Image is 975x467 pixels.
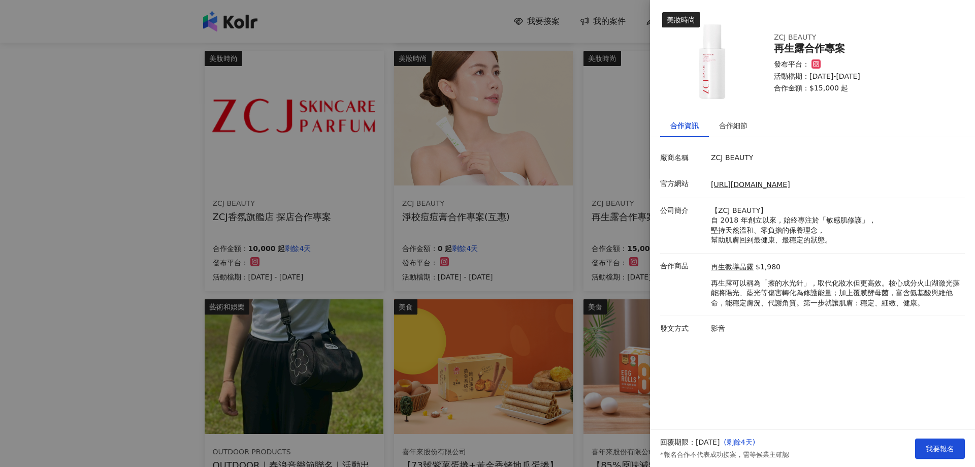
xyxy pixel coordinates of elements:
[711,180,790,189] a: [URL][DOMAIN_NAME]
[662,12,764,114] img: 再生微導晶露
[660,153,706,163] p: 廠商名稱
[660,450,789,459] p: *報名合作不代表成功接案，需等候業主確認
[660,261,706,271] p: 合作商品
[670,120,699,131] div: 合作資訊
[711,278,960,308] p: 再生露可以稱為「擦的水光針」，取代化妝水但更高效。核心成分火山湖激光藻能將陽光、藍光等傷害轉化為修護能量；加上覆膜酵母菌，富含氨基酸與維他命，能穩定膚況、代謝角質。第一步就讓肌膚：穩定、細緻、健康。
[711,324,960,334] p: 影音
[660,179,706,189] p: 官方網站
[724,438,789,448] p: ( 剩餘4天 )
[660,324,706,334] p: 發文方式
[774,83,953,94] p: 合作金額： $15,000 起
[711,206,960,245] p: 【ZCJ BEAUTY】 自 2018 年創立以來，始終專注於「敏感肌修護」， 堅持天然溫和、零負擔的保養理念， 幫助肌膚回到最健康、最穩定的狀態。
[915,439,965,459] button: 我要報名
[774,33,936,43] div: ZCJ BEAUTY
[660,206,706,216] p: 公司簡介
[774,72,953,82] p: 活動檔期：[DATE]-[DATE]
[662,12,700,27] div: 美妝時尚
[774,59,809,70] p: 發布平台：
[711,262,754,272] a: 再生微導晶露
[926,445,954,453] span: 我要報名
[719,120,747,131] div: 合作細節
[756,262,781,272] p: $1,980
[774,43,953,54] div: 再生露合作專案
[711,153,960,163] p: ZCJ BEAUTY
[660,438,720,448] p: 回覆期限：[DATE]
